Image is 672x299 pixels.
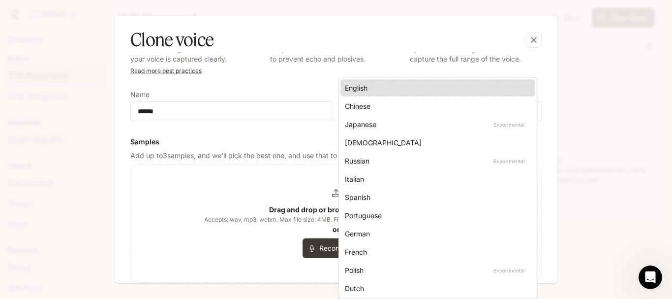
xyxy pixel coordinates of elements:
[345,210,527,221] div: Portuguese
[345,119,527,130] div: Japanese
[345,137,527,148] div: [DEMOGRAPHIC_DATA]
[491,266,527,275] p: Experimental
[639,266,662,289] iframe: Intercom live chat
[491,157,527,166] p: Experimental
[345,247,527,257] div: French
[345,283,527,294] div: Dutch
[345,174,527,184] div: Italian
[345,265,527,275] div: Polish
[345,192,527,202] div: Spanish
[345,156,527,166] div: Russian
[345,101,527,111] div: Chinese
[491,120,527,129] p: Experimental
[345,83,527,93] div: English
[345,229,527,239] div: German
